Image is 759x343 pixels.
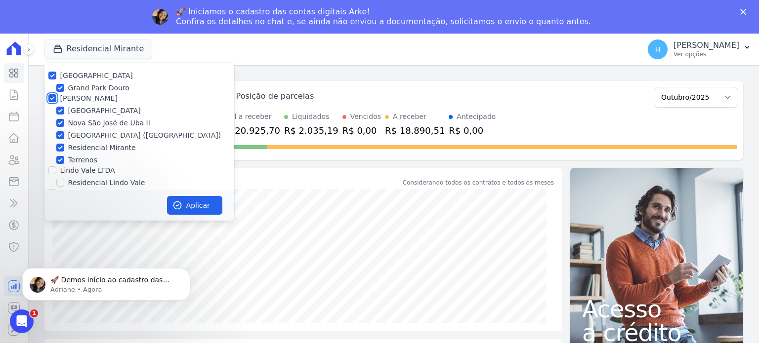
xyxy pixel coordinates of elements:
[68,143,136,153] label: Residencial Mirante
[284,124,338,137] div: R$ 2.035,19
[393,112,426,122] div: A receber
[68,130,221,141] label: [GEOGRAPHIC_DATA] ([GEOGRAPHIC_DATA])
[60,189,117,197] label: RDR Engenharia
[44,39,153,58] button: Residencial Mirante
[220,112,280,122] div: Total a receber
[68,106,141,116] label: [GEOGRAPHIC_DATA]
[582,297,731,321] span: Acesso
[403,178,554,187] div: Considerando todos os contratos e todos os meses
[60,94,118,102] label: [PERSON_NAME]
[350,112,381,122] div: Vencidos
[68,155,97,165] label: Terrenos
[68,178,145,188] label: Residencial Lindo Vale
[457,112,496,122] div: Antecipado
[342,124,381,137] div: R$ 0,00
[60,72,133,79] label: [GEOGRAPHIC_DATA]
[176,7,591,27] div: 🚀 Iniciamos o cadastro das contas digitais Arke! Confira os detalhes no chat e, se ainda não envi...
[60,166,115,174] label: Lindo Vale LTDA
[449,124,496,137] div: R$ 0,00
[674,50,739,58] p: Ver opções
[220,124,280,137] div: R$ 20.925,70
[385,124,445,137] div: R$ 18.890,51
[43,29,169,233] span: 🚀 Demos início ao cadastro das Contas Digitais Arke! Iniciamos a abertura para clientes do modelo...
[236,90,314,102] div: Posição de parcelas
[674,40,739,50] p: [PERSON_NAME]
[292,112,330,122] div: Liquidados
[68,118,150,128] label: Nova São José de Uba II
[7,247,205,316] iframe: Intercom notifications mensagem
[152,9,168,25] img: Profile image for Adriane
[740,9,750,15] div: Fechar
[655,46,661,53] span: H
[30,309,38,317] span: 1
[68,83,129,93] label: Grand Park Douro
[167,196,222,215] button: Aplicar
[43,38,170,47] p: Message from Adriane, sent Agora
[640,36,759,63] button: H [PERSON_NAME] Ver opções
[10,309,34,333] iframe: Intercom live chat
